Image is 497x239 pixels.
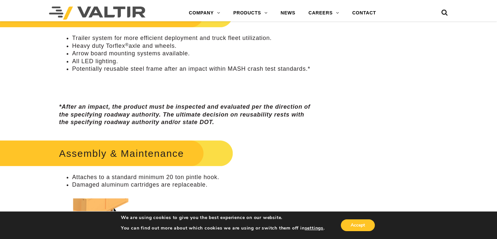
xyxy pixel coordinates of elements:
li: Potentially reusable steel frame after an impact within MASH crash test standards.* [72,65,314,73]
li: All LED lighting. [72,58,314,65]
a: COMPANY [182,7,227,20]
li: Trailer system for more efficient deployment and truck fleet utilization. [72,34,314,42]
li: Arrow board mounting systems available. [72,50,314,57]
em: *After an impact, the product must be inspected and evaluated per the direction of the specifying... [59,103,310,125]
p: You can find out more about which cookies we are using or switch them off in . [121,225,325,231]
a: PRODUCTS [227,7,274,20]
img: Valtir [49,7,145,20]
li: Damaged aluminum cartridges are replaceable. [72,181,314,189]
button: settings [305,225,323,231]
li: Heavy duty Torflex axle and wheels. [72,42,314,50]
p: We are using cookies to give you the best experience on our website. [121,215,325,221]
sup: ® [125,42,129,47]
a: NEWS [274,7,302,20]
li: Attaches to a standard minimum 20 ton pintle hook. [72,174,314,181]
button: Accept [341,219,375,231]
a: CONTACT [346,7,383,20]
a: CAREERS [302,7,346,20]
